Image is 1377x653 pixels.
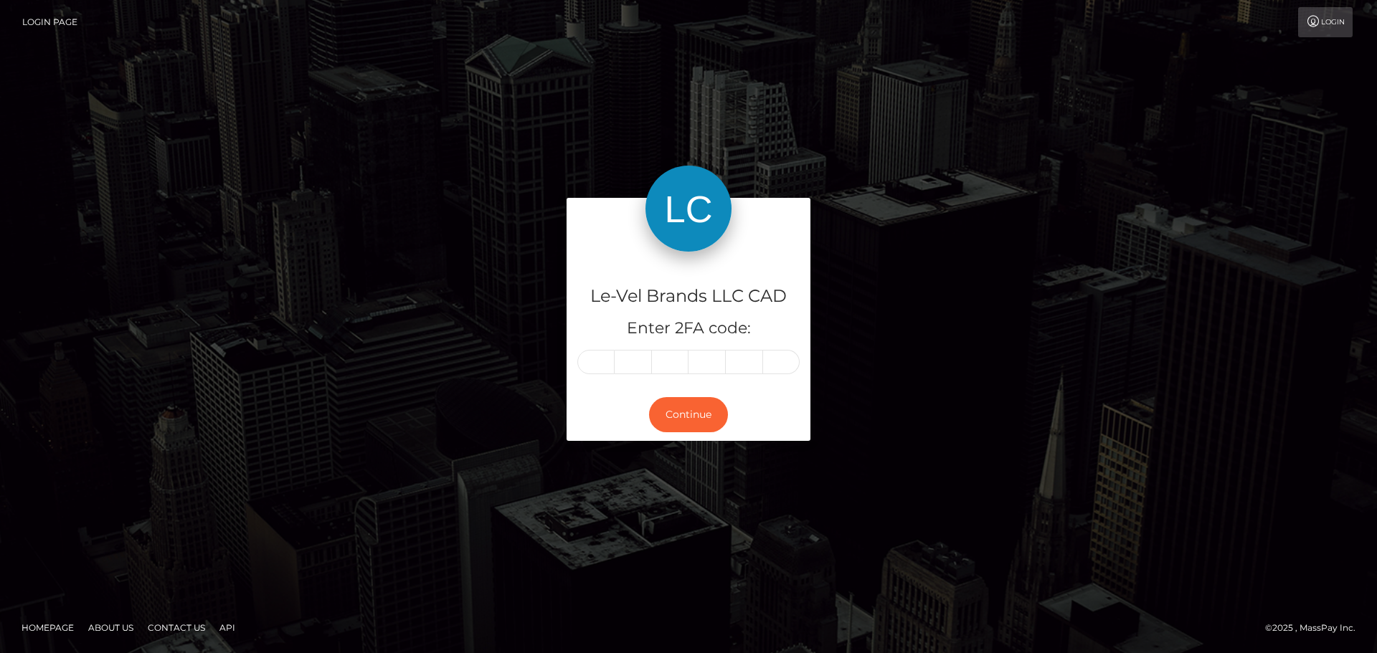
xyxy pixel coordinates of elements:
[16,616,80,639] a: Homepage
[645,166,732,252] img: Le-Vel Brands LLC CAD
[649,397,728,432] button: Continue
[214,616,241,639] a: API
[82,616,139,639] a: About Us
[1265,620,1366,636] div: © 2025 , MassPay Inc.
[22,7,77,37] a: Login Page
[142,616,211,639] a: Contact Us
[577,284,800,309] h4: Le-Vel Brands LLC CAD
[577,318,800,340] h5: Enter 2FA code:
[1298,7,1353,37] a: Login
